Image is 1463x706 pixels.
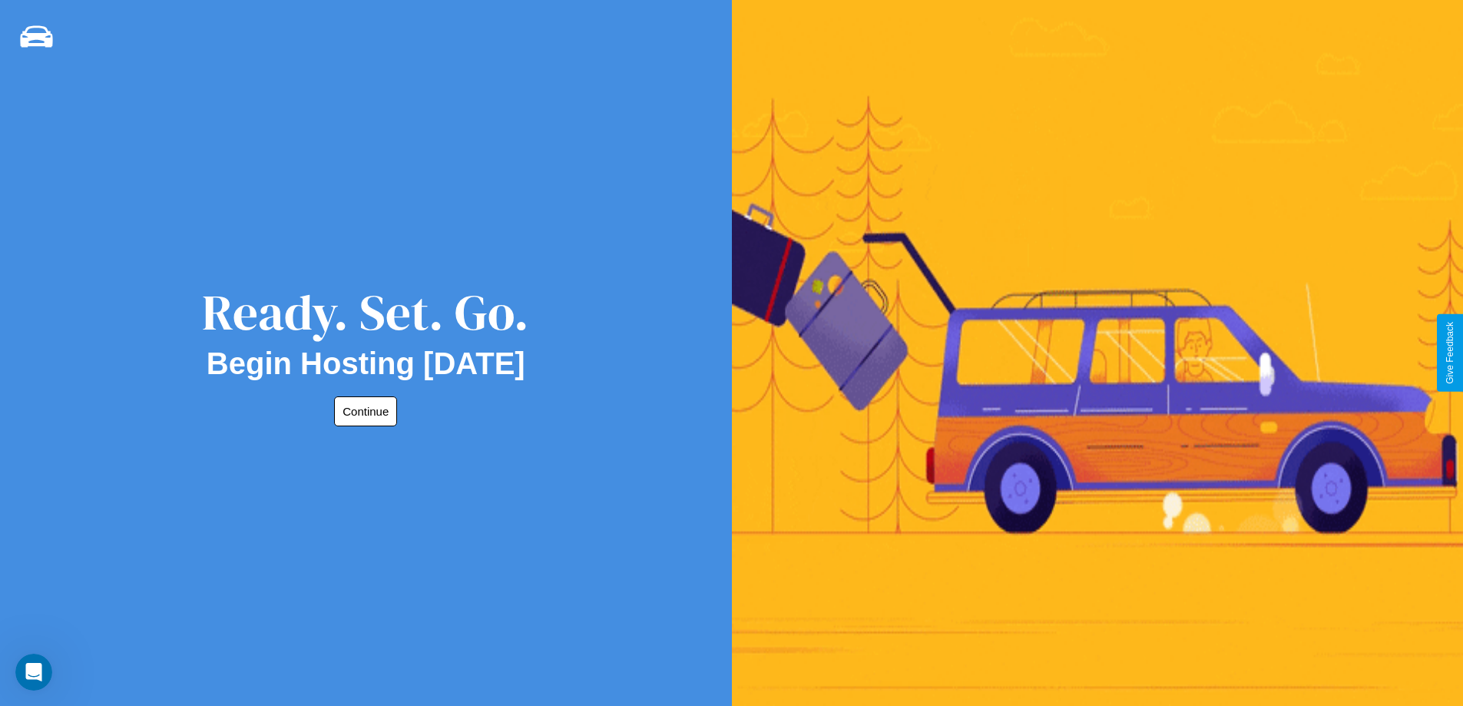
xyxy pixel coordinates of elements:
h2: Begin Hosting [DATE] [207,346,525,381]
div: Ready. Set. Go. [202,278,529,346]
div: Give Feedback [1445,322,1455,384]
button: Continue [334,396,397,426]
iframe: Intercom live chat [15,654,52,691]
